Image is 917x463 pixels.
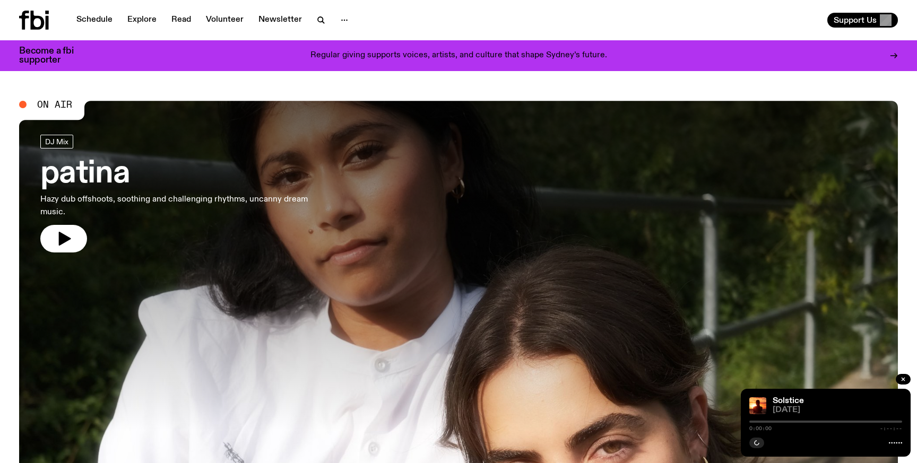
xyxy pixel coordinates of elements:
[252,13,308,28] a: Newsletter
[121,13,163,28] a: Explore
[200,13,250,28] a: Volunteer
[40,135,73,148] a: DJ Mix
[19,47,87,65] h3: Become a fbi supporter
[310,51,607,60] p: Regular giving supports voices, artists, and culture that shape Sydney’s future.
[70,13,119,28] a: Schedule
[40,135,312,252] a: patinaHazy dub offshoots, soothing and challenging rhythms, uncanny dream music.
[45,137,68,145] span: DJ Mix
[834,15,877,25] span: Support Us
[773,397,804,405] a: Solstice
[40,159,312,189] h3: patina
[773,406,902,414] span: [DATE]
[827,13,898,28] button: Support Us
[37,100,72,109] span: On Air
[165,13,197,28] a: Read
[40,193,312,219] p: Hazy dub offshoots, soothing and challenging rhythms, uncanny dream music.
[749,426,772,431] span: 0:00:00
[880,426,902,431] span: -:--:--
[749,397,766,414] img: A girl standing in the ocean as waist level, staring into the rise of the sun.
